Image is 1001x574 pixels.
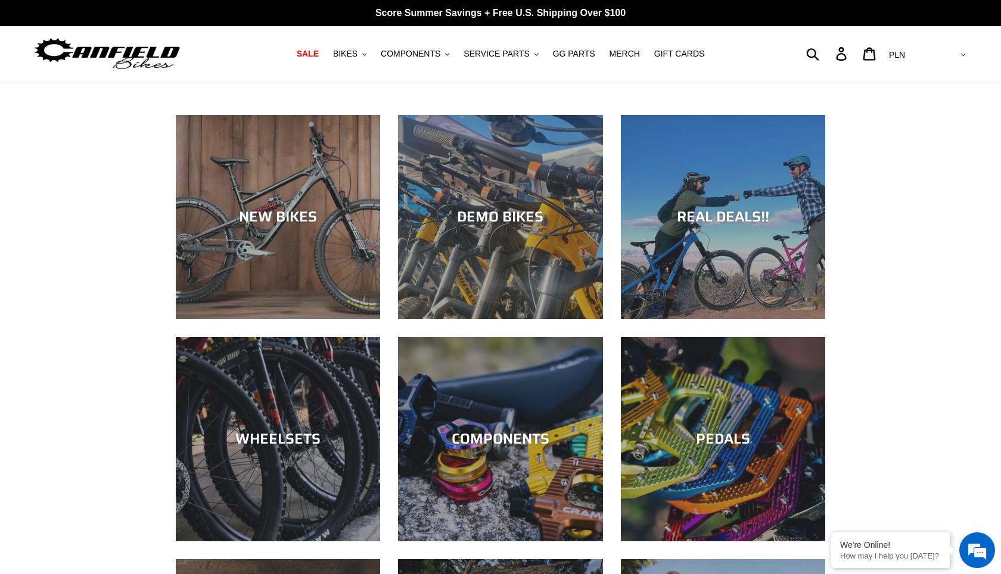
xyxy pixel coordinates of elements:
input: Search [813,40,843,67]
a: GIFT CARDS [648,46,711,62]
a: GG PARTS [547,46,601,62]
span: GG PARTS [553,49,595,59]
p: How may I help you today? [840,551,941,560]
a: COMPONENTS [398,337,602,541]
span: GIFT CARDS [654,49,705,59]
img: Canfield Bikes [33,35,182,73]
span: BIKES [333,49,357,59]
a: SALE [291,46,325,62]
a: MERCH [604,46,646,62]
a: DEMO BIKES [398,115,602,319]
button: BIKES [327,46,372,62]
span: COMPONENTS [381,49,440,59]
div: REAL DEALS!! [621,208,825,226]
div: NEW BIKES [176,208,380,226]
a: PEDALS [621,337,825,541]
div: PEDALS [621,430,825,448]
span: SERVICE PARTS [464,49,529,59]
button: SERVICE PARTS [458,46,544,62]
a: NEW BIKES [176,115,380,319]
div: WHEELSETS [176,430,380,448]
a: WHEELSETS [176,337,380,541]
div: We're Online! [840,540,941,550]
button: COMPONENTS [375,46,455,62]
span: MERCH [610,49,640,59]
div: DEMO BIKES [398,208,602,226]
div: COMPONENTS [398,430,602,448]
a: REAL DEALS!! [621,115,825,319]
span: SALE [297,49,319,59]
